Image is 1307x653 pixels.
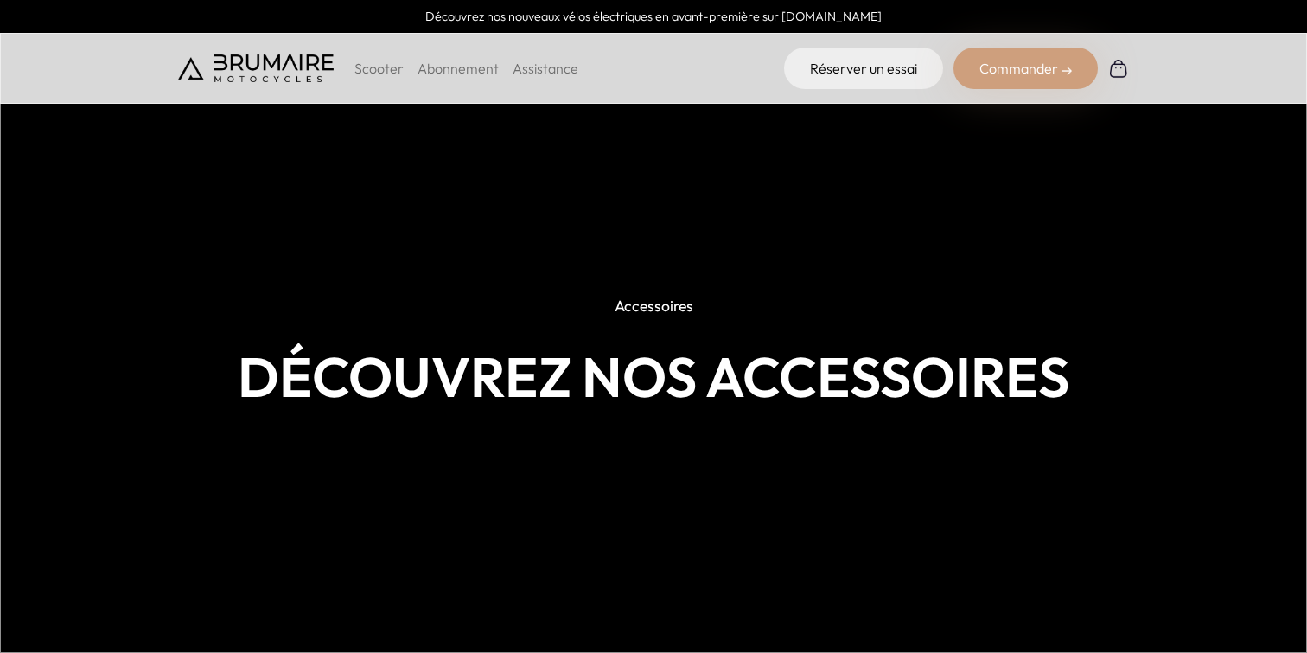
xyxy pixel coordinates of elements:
img: Panier [1108,58,1129,79]
img: Brumaire Motocycles [178,54,334,82]
a: Réserver un essai [784,48,943,89]
img: right-arrow-2.png [1062,66,1072,76]
a: Abonnement [418,60,499,77]
h1: Découvrez nos accessoires [178,345,1129,409]
p: Accessoires [602,287,706,325]
p: Scooter [354,58,404,79]
div: Commander [953,48,1098,89]
a: Assistance [513,60,578,77]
